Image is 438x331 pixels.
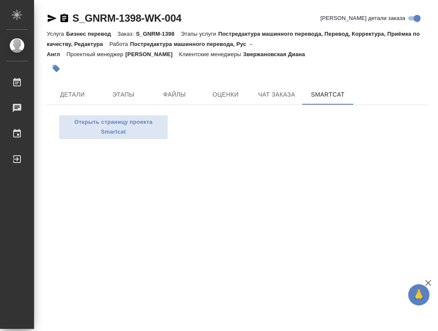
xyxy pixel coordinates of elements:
p: Услуга [47,31,66,37]
p: [PERSON_NAME] [126,51,179,57]
span: Файлы [154,89,195,100]
button: Открыть страницу проекта Smartcat [59,115,168,140]
span: Чат заказа [256,89,297,100]
span: Оценки [205,89,246,100]
p: Бизнес перевод [66,31,117,37]
span: SmartCat [307,89,348,100]
span: Открыть страницу проекта Smartcat [63,117,163,137]
a: S_GNRM-1398-WK-004 [72,12,181,24]
p: Этапы услуги [181,31,218,37]
button: 🙏 [408,284,429,305]
p: Работа [109,41,130,47]
span: Детали [52,89,93,100]
span: Этапы [103,89,144,100]
p: Заказ: [117,31,136,37]
p: S_GNRM-1398 [136,31,180,37]
button: Добавить тэг [47,59,66,78]
span: [PERSON_NAME] детали заказа [321,14,405,23]
p: Звержановская Диана [243,51,311,57]
button: Скопировать ссылку для ЯМессенджера [47,13,57,23]
p: Постредактура машинного перевода, Перевод, Корректура, Приёмка по качеству, Редактура [47,31,420,47]
button: Скопировать ссылку [59,13,69,23]
p: Постредактура машинного перевода, Рус → Англ [47,41,253,57]
p: Проектный менеджер [66,51,125,57]
p: Клиентские менеджеры [179,51,243,57]
span: 🙏 [412,286,426,304]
